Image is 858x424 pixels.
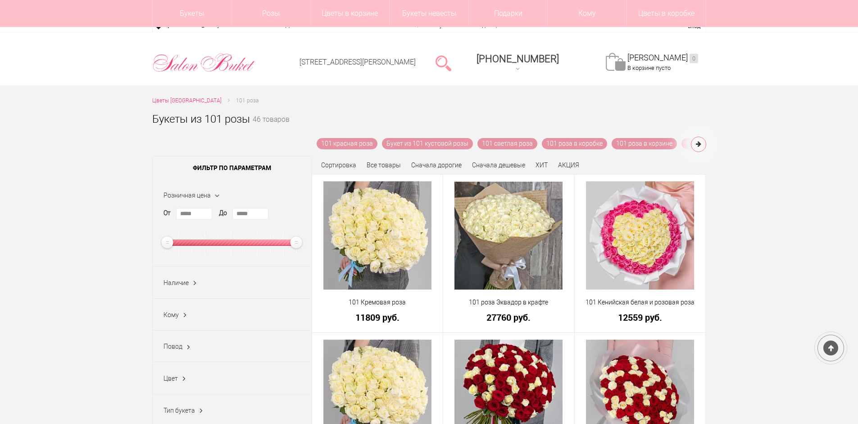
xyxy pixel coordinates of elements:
a: 101 светлая роза [477,138,537,149]
a: Букет из 101 кустовой розы [382,138,473,149]
a: 11809 руб. [318,313,437,322]
span: Сортировка [321,161,356,169]
a: Цветы [GEOGRAPHIC_DATA] [152,96,222,106]
h1: Букеты из 101 розы [152,111,250,127]
a: Сначала дорогие [411,161,462,169]
a: [STREET_ADDRESS][PERSON_NAME] [300,58,416,66]
a: [PHONE_NUMBER] [471,50,564,76]
label: От [163,208,171,218]
a: 101 роза сердце [681,138,738,149]
span: Тип букета [163,407,195,414]
span: В корзине пусто [627,65,671,71]
span: Наличие [163,279,189,286]
img: Цветы Нижний Новгород [152,51,255,74]
span: Цвет [163,375,178,382]
a: 101 красная роза [317,138,377,149]
a: Сначала дешевые [472,161,525,169]
span: Кому [163,311,179,318]
a: [PERSON_NAME] [627,53,698,63]
a: 101 Кремовая роза [318,298,437,307]
ins: 0 [690,54,698,63]
a: 101 роза Эквадор в крафте [449,298,568,307]
img: 101 роза Эквадор в крафте [454,181,563,290]
span: Цветы [GEOGRAPHIC_DATA] [152,97,222,104]
a: 101 Кенийская белая и розовая роза [581,298,700,307]
span: [PHONE_NUMBER] [477,53,559,65]
a: 101 роза в корзине [612,138,677,149]
a: Все товары [367,161,401,169]
span: 101 роза [236,97,259,104]
a: 12559 руб. [581,313,700,322]
span: Фильтр по параметрам [153,157,312,179]
label: До [219,208,227,218]
span: Повод [163,343,182,350]
a: ХИТ [536,161,548,169]
a: АКЦИЯ [558,161,579,169]
img: 101 Кенийская белая и розовая роза [586,181,694,290]
span: Розничная цена [163,192,211,199]
img: 101 Кремовая роза [323,181,431,290]
a: 101 роза в коробке [542,138,607,149]
small: 46 товаров [253,116,290,138]
a: 27760 руб. [449,313,568,322]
